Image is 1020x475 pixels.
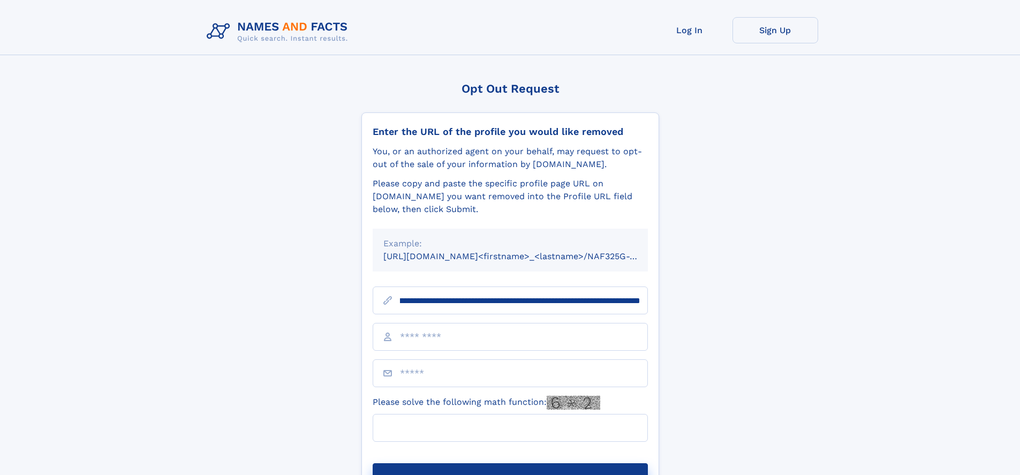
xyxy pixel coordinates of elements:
[373,177,648,216] div: Please copy and paste the specific profile page URL on [DOMAIN_NAME] you want removed into the Pr...
[383,251,668,261] small: [URL][DOMAIN_NAME]<firstname>_<lastname>/NAF325G-xxxxxxxx
[647,17,732,43] a: Log In
[383,237,637,250] div: Example:
[373,396,600,410] label: Please solve the following math function:
[373,145,648,171] div: You, or an authorized agent on your behalf, may request to opt-out of the sale of your informatio...
[732,17,818,43] a: Sign Up
[202,17,357,46] img: Logo Names and Facts
[361,82,659,95] div: Opt Out Request
[373,126,648,138] div: Enter the URL of the profile you would like removed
